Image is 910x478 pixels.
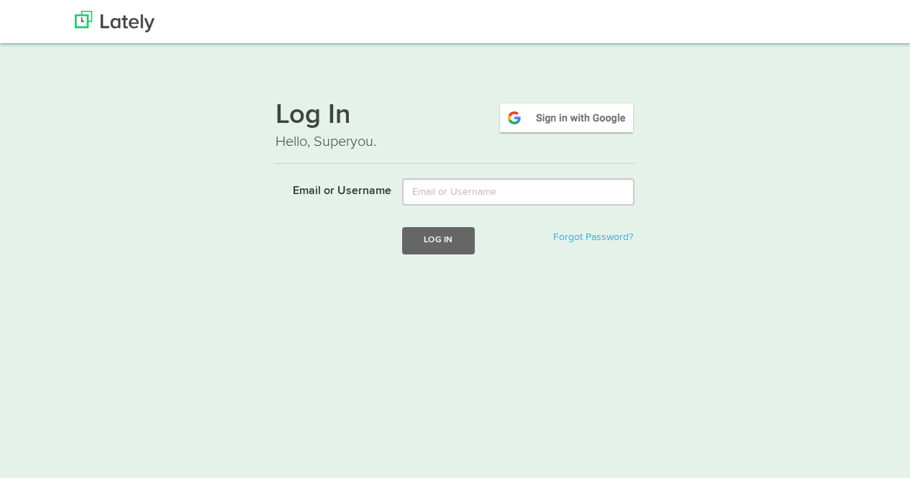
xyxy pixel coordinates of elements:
[498,101,635,134] img: google-signin.png
[265,178,392,200] label: Email or Username
[276,132,635,152] p: Hello, Superyou.
[553,232,633,242] a: Forgot Password?
[276,101,635,132] h1: Log In
[402,227,474,254] button: Log In
[75,11,155,32] img: Lately
[402,178,634,206] input: Email or Username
